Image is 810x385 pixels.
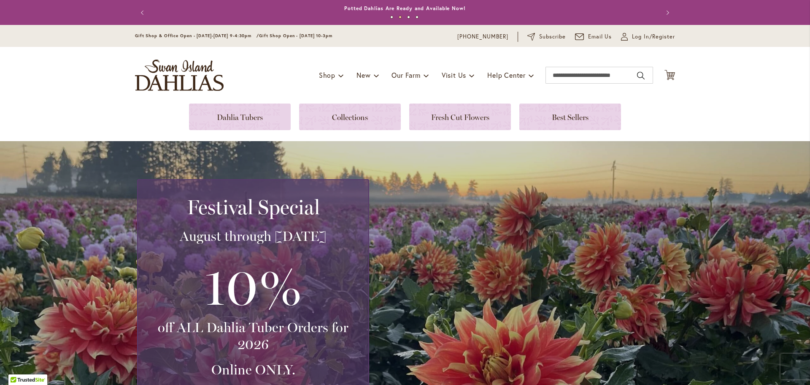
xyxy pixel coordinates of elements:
h3: August through [DATE] [148,228,358,245]
button: 2 of 4 [399,16,402,19]
button: 1 of 4 [390,16,393,19]
h2: Festival Special [148,195,358,219]
a: [PHONE_NUMBER] [457,33,508,41]
a: store logo [135,60,224,91]
a: Subscribe [527,33,566,41]
span: Email Us [588,33,612,41]
span: New [356,71,370,79]
a: Log In/Register [621,33,675,41]
h3: off ALL Dahlia Tuber Orders for 2026 [148,319,358,353]
span: Visit Us [442,71,466,79]
button: 4 of 4 [416,16,418,19]
span: Gift Shop & Office Open - [DATE]-[DATE] 9-4:30pm / [135,33,259,38]
span: Our Farm [391,71,420,79]
button: Next [658,4,675,21]
span: Log In/Register [632,33,675,41]
a: Email Us [575,33,612,41]
a: Potted Dahlias Are Ready and Available Now! [344,5,466,11]
h3: 10% [148,253,358,319]
span: Gift Shop Open - [DATE] 10-3pm [259,33,332,38]
button: 3 of 4 [407,16,410,19]
span: Shop [319,71,335,79]
span: Help Center [487,71,526,79]
button: Previous [135,4,152,21]
span: Subscribe [539,33,566,41]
